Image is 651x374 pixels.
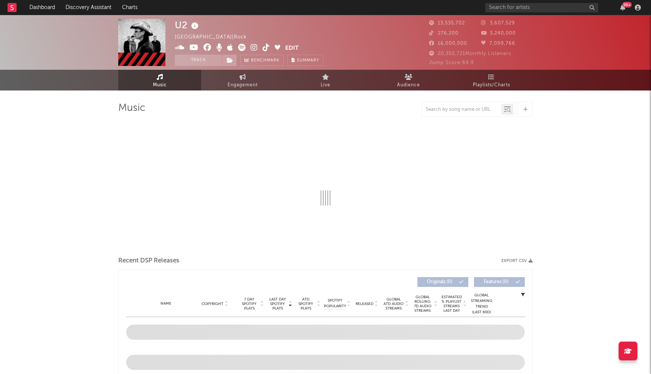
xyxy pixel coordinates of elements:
div: Global Streaming Trend (Last 60D) [470,293,493,315]
span: 16,000,000 [429,41,467,46]
button: 99+ [620,5,625,11]
span: Recent DSP Releases [118,256,179,265]
a: Playlists/Charts [450,70,533,90]
a: Music [118,70,201,90]
span: 13,535,702 [429,21,465,26]
span: Spotify Popularity [324,298,346,309]
span: 7,099,766 [481,41,515,46]
span: 3,240,000 [481,31,516,36]
span: Last Day Spotify Plays [267,297,287,311]
span: 276,200 [429,31,458,36]
span: Released [356,302,373,306]
button: Track [175,55,222,66]
span: Benchmark [251,56,280,65]
button: Export CSV [501,259,533,263]
span: Live [321,81,330,90]
div: 99 + [622,2,632,8]
a: Live [284,70,367,90]
input: Search for artists [485,3,598,12]
span: Music [153,81,167,90]
button: Features(0) [474,277,525,287]
span: Jump Score: 69.9 [429,60,474,65]
span: Global ATD Audio Streams [383,297,404,311]
div: [GEOGRAPHIC_DATA] | Rock [175,33,255,42]
a: Audience [367,70,450,90]
span: Engagement [228,81,258,90]
span: Playlists/Charts [473,81,510,90]
div: Name [141,301,191,307]
span: Summary [297,58,319,63]
span: 20,350,721 Monthly Listeners [429,51,511,56]
input: Search by song name or URL [422,107,501,113]
span: ATD Spotify Plays [296,297,316,311]
span: Copyright [202,302,223,306]
span: Features ( 0 ) [479,280,513,284]
div: U2 [175,19,200,31]
button: Edit [285,44,299,53]
span: Estimated % Playlist Streams Last Day [441,295,462,313]
span: Audience [397,81,420,90]
button: Summary [287,55,323,66]
button: Originals(0) [417,277,468,287]
span: Global Rolling 7D Audio Streams [412,295,433,313]
a: Benchmark [240,55,284,66]
a: Engagement [201,70,284,90]
span: Originals ( 0 ) [422,280,457,284]
span: 3,607,529 [481,21,515,26]
span: 7 Day Spotify Plays [239,297,259,311]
